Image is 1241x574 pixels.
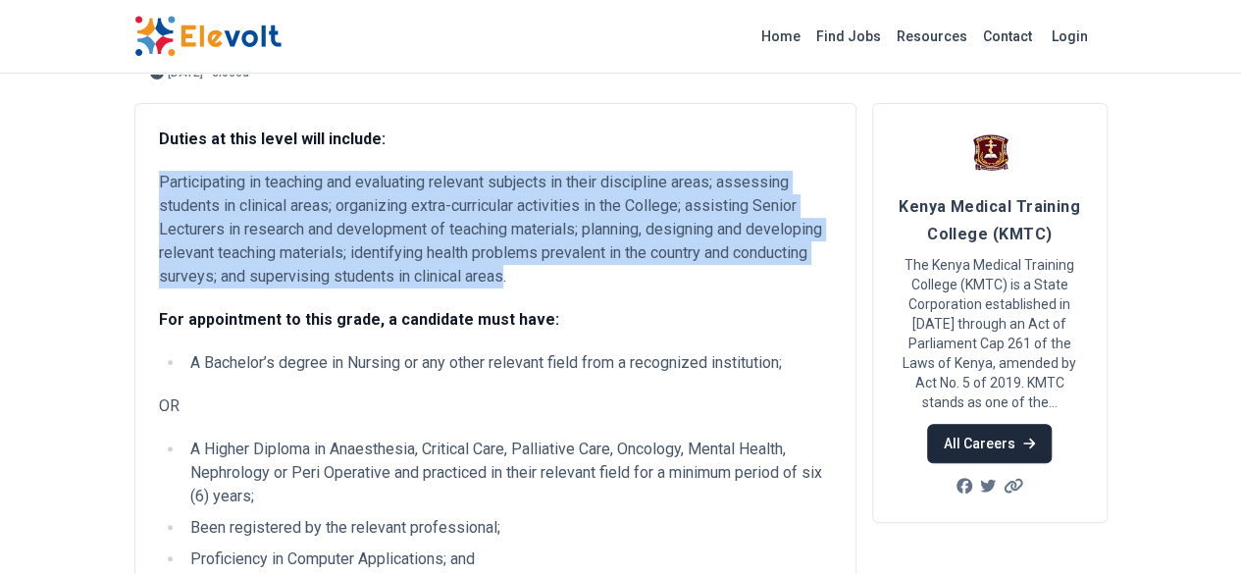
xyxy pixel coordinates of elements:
a: Contact [975,21,1040,52]
p: - closed [207,67,249,78]
li: Been registered by the relevant professional; [184,516,832,540]
a: Login [1040,17,1100,56]
p: Participating in teaching and evaluating relevant subjects in their discipline areas; assessing s... [159,171,832,288]
span: [DATE] [168,67,203,78]
li: A Higher Diploma in Anaesthesia, Critical Care, Palliative Care, Oncology, Mental Health, Nephrol... [184,438,832,508]
li: A Bachelor’s degree in Nursing or any other relevant field from a recognized institution; [184,351,832,375]
img: Kenya Medical Training College (KMTC) [965,128,1014,177]
a: Resources [889,21,975,52]
strong: Duties at this level will include: [159,130,386,148]
a: Find Jobs [808,21,889,52]
img: Elevolt [134,16,282,57]
a: All Careers [927,424,1052,463]
span: Kenya Medical Training College (KMTC) [899,197,1080,243]
p: The Kenya Medical Training College (KMTC) is a State Corporation established in [DATE] through an... [897,255,1083,412]
iframe: Chat Widget [1143,480,1241,574]
li: Proficiency in Computer Applications; and [184,548,832,571]
strong: For appointment to this grade, a candidate must have: [159,310,559,329]
p: OR [159,394,832,418]
a: Home [753,21,808,52]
